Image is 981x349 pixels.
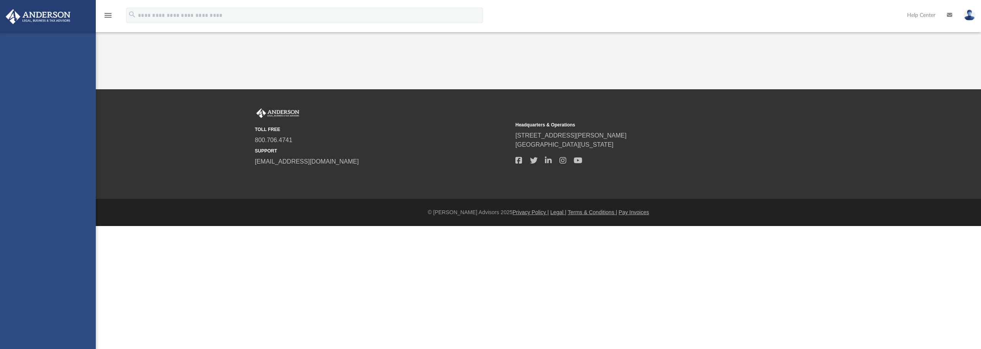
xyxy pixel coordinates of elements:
a: Legal | [550,209,566,215]
img: Anderson Advisors Platinum Portal [255,108,301,118]
small: Headquarters & Operations [515,121,771,128]
small: SUPPORT [255,147,510,154]
a: 800.706.4741 [255,137,292,143]
img: Anderson Advisors Platinum Portal [3,9,73,24]
a: Terms & Conditions | [568,209,617,215]
div: © [PERSON_NAME] Advisors 2025 [96,208,981,216]
a: [STREET_ADDRESS][PERSON_NAME] [515,132,627,139]
i: menu [103,11,113,20]
i: search [128,10,136,19]
a: Pay Invoices [618,209,649,215]
a: menu [103,15,113,20]
a: [EMAIL_ADDRESS][DOMAIN_NAME] [255,158,359,165]
a: [GEOGRAPHIC_DATA][US_STATE] [515,141,614,148]
a: Privacy Policy | [513,209,549,215]
small: TOLL FREE [255,126,510,133]
img: User Pic [964,10,975,21]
